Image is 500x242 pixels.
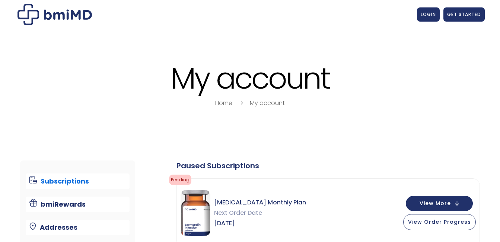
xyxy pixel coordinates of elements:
[420,201,451,206] span: View More
[214,208,306,218] span: Next Order Date
[16,63,485,94] h1: My account
[403,214,476,230] button: View Order Progress
[169,175,191,185] span: pending
[26,197,130,212] a: bmiRewards
[17,4,92,25] img: My account
[214,197,306,208] span: [MEDICAL_DATA] Monthly Plan
[238,99,246,107] i: breadcrumbs separator
[214,218,306,229] span: [DATE]
[26,220,130,235] a: Addresses
[406,196,473,211] button: View More
[176,160,480,171] div: Paused Subscriptions
[181,190,210,236] img: Sermorelin Monthly Plan
[443,7,485,22] a: GET STARTED
[215,99,232,107] a: Home
[421,11,436,17] span: LOGIN
[250,99,285,107] a: My account
[447,11,481,17] span: GET STARTED
[417,7,440,22] a: LOGIN
[26,173,130,189] a: Subscriptions
[408,218,471,226] span: View Order Progress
